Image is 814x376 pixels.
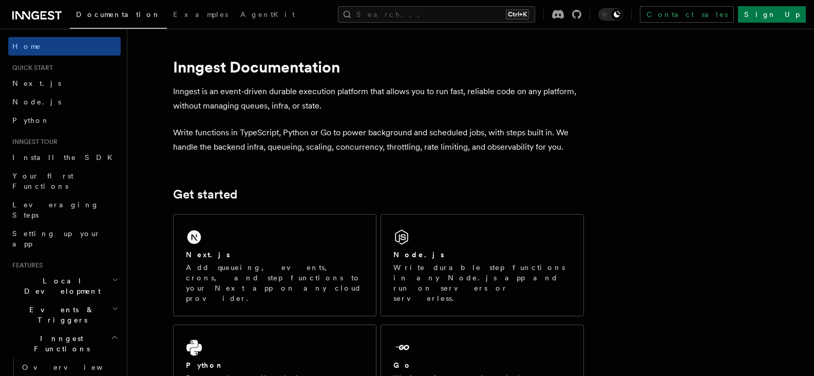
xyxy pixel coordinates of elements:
[173,58,584,76] h1: Inngest Documentation
[76,10,161,19] span: Documentation
[186,249,230,260] h2: Next.js
[8,93,121,111] a: Node.js
[8,148,121,167] a: Install the SDK
[393,249,444,260] h2: Node.js
[12,98,61,106] span: Node.js
[8,64,53,72] span: Quick start
[338,6,535,23] button: Search...Ctrl+K
[12,116,50,124] span: Python
[738,6,806,23] a: Sign Up
[8,37,121,56] a: Home
[186,360,224,370] h2: Python
[173,10,228,19] span: Examples
[173,187,237,202] a: Get started
[8,329,121,358] button: Inngest Functions
[640,6,734,23] a: Contact sales
[506,9,529,20] kbd: Ctrl+K
[8,272,121,300] button: Local Development
[8,305,112,325] span: Events & Triggers
[173,84,584,113] p: Inngest is an event-driven durable execution platform that allows you to run fast, reliable code ...
[173,126,584,154] p: Write functions in TypeScript, Python or Go to power background and scheduled jobs, with steps bu...
[173,214,376,316] a: Next.jsAdd queueing, events, crons, and step functions to your Next app on any cloud provider.
[8,276,112,296] span: Local Development
[240,10,295,19] span: AgentKit
[393,360,412,370] h2: Go
[8,261,43,270] span: Features
[234,3,301,28] a: AgentKit
[393,262,571,303] p: Write durable step functions in any Node.js app and run on servers or serverless.
[8,167,121,195] a: Your first Functions
[8,224,121,253] a: Setting up your app
[12,172,73,190] span: Your first Functions
[8,111,121,130] a: Python
[598,8,623,21] button: Toggle dark mode
[8,195,121,224] a: Leveraging Steps
[186,262,364,303] p: Add queueing, events, crons, and step functions to your Next app on any cloud provider.
[12,79,61,87] span: Next.js
[381,214,584,316] a: Node.jsWrite durable step functions in any Node.js app and run on servers or serverless.
[22,363,128,371] span: Overview
[12,201,99,219] span: Leveraging Steps
[70,3,167,29] a: Documentation
[12,153,119,162] span: Install the SDK
[8,333,111,354] span: Inngest Functions
[8,138,58,146] span: Inngest tour
[8,74,121,93] a: Next.js
[12,41,41,51] span: Home
[12,229,101,248] span: Setting up your app
[167,3,234,28] a: Examples
[8,300,121,329] button: Events & Triggers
